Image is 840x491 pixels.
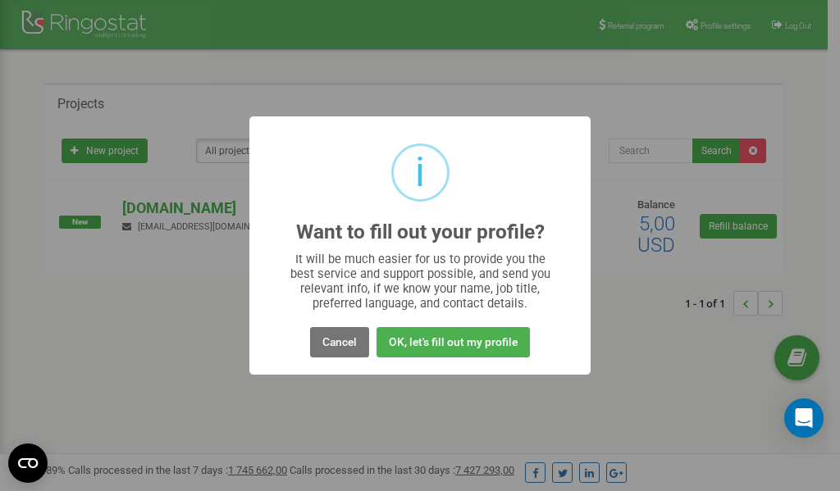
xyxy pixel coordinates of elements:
div: It will be much easier for us to provide you the best service and support possible, and send you ... [282,252,559,311]
button: Open CMP widget [8,443,48,483]
button: OK, let's fill out my profile [377,327,530,357]
h2: Want to fill out your profile? [296,221,545,243]
div: Open Intercom Messenger [784,398,824,438]
button: Cancel [310,327,369,357]
div: i [415,146,425,199]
